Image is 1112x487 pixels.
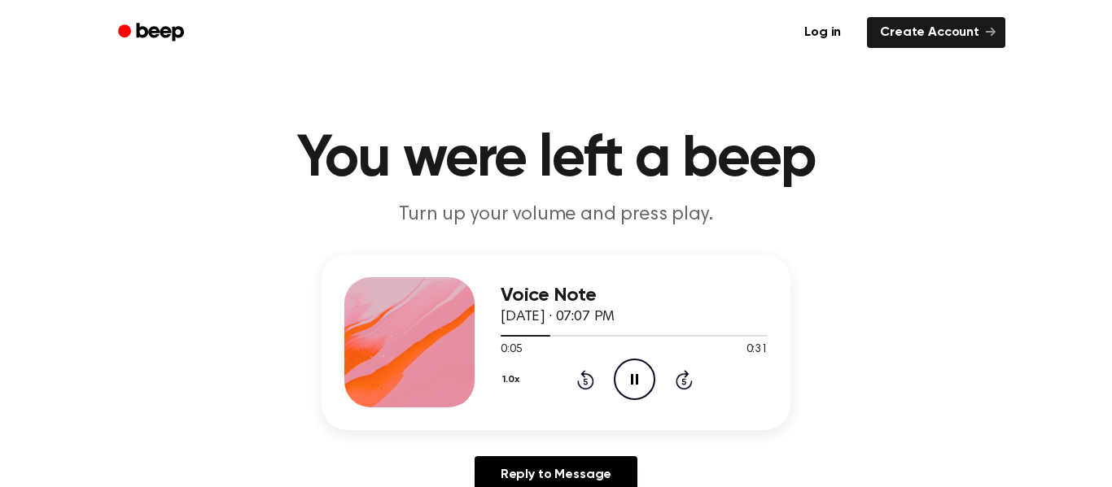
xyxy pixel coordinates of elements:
h3: Voice Note [501,285,768,307]
span: [DATE] · 07:07 PM [501,310,615,324]
a: Beep [107,17,199,49]
a: Create Account [867,17,1005,48]
button: 1.0x [501,366,525,394]
span: 0:05 [501,341,522,359]
p: Turn up your volume and press play. [243,202,869,228]
h1: You were left a beep [139,130,973,189]
span: 0:31 [746,341,768,359]
a: Log in [788,14,857,51]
